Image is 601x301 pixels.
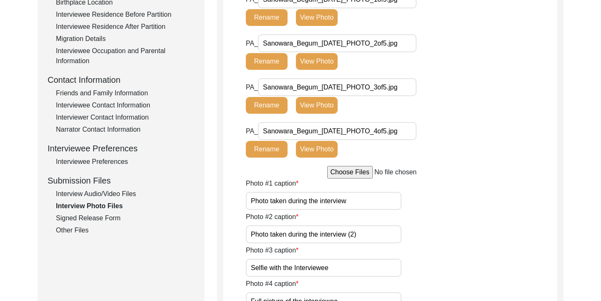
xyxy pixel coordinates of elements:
button: View Photo [296,53,338,70]
div: Contact Information [48,74,194,86]
button: Rename [246,97,288,114]
div: Interviewee Residence Before Partition [56,10,194,20]
div: Interviewee Residence After Partition [56,22,194,32]
span: PA_ [246,128,258,135]
div: Interviewee Preferences [56,157,194,167]
button: View Photo [296,9,338,26]
div: Interviewee Occupation and Parental Information [56,46,194,66]
button: Rename [246,141,288,158]
label: Photo #1 caption [246,179,298,189]
button: Rename [246,53,288,70]
span: PA_ [246,84,258,91]
div: Interviewee Preferences [48,142,194,155]
div: Narrator Contact Information [56,125,194,135]
div: Interviewer Contact Information [56,112,194,122]
label: Photo #3 caption [246,245,298,255]
label: Photo #2 caption [246,212,298,222]
div: Interview Photo Files [56,201,194,211]
div: Other Files [56,225,194,235]
div: Interviewee Contact Information [56,100,194,110]
div: Submission Files [48,174,194,187]
button: View Photo [296,141,338,158]
button: Rename [246,9,288,26]
label: Photo #4 caption [246,279,298,289]
div: Migration Details [56,34,194,44]
div: Friends and Family Information [56,88,194,98]
div: Signed Release Form [56,213,194,223]
button: View Photo [296,97,338,114]
span: PA_ [246,40,258,47]
div: Interview Audio/Video Files [56,189,194,199]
